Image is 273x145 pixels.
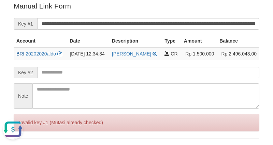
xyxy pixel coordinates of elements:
th: Type [162,35,181,47]
span: Key #2 [14,67,37,78]
th: Description [109,35,162,47]
td: Rp 1.500.000 [181,47,217,60]
th: Date [67,35,109,47]
td: Rp 2.496.043,00 [217,47,259,60]
span: BRI [16,51,24,57]
a: Copy 20202020aldo to clipboard [57,51,62,57]
a: 20202020aldo [26,51,56,57]
span: Note [14,83,32,109]
a: [PERSON_NAME] [112,51,151,57]
div: Invalid key #1 (Mutasi already checked) [14,114,259,131]
p: Manual Link Form [14,1,259,11]
th: Balance [217,35,259,47]
button: Open LiveChat chat widget [3,3,23,23]
td: [DATE] 12:34:34 [67,47,109,60]
span: CR [171,51,177,57]
th: Amount [181,35,217,47]
th: Account [14,35,67,47]
span: Key #1 [14,18,37,30]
